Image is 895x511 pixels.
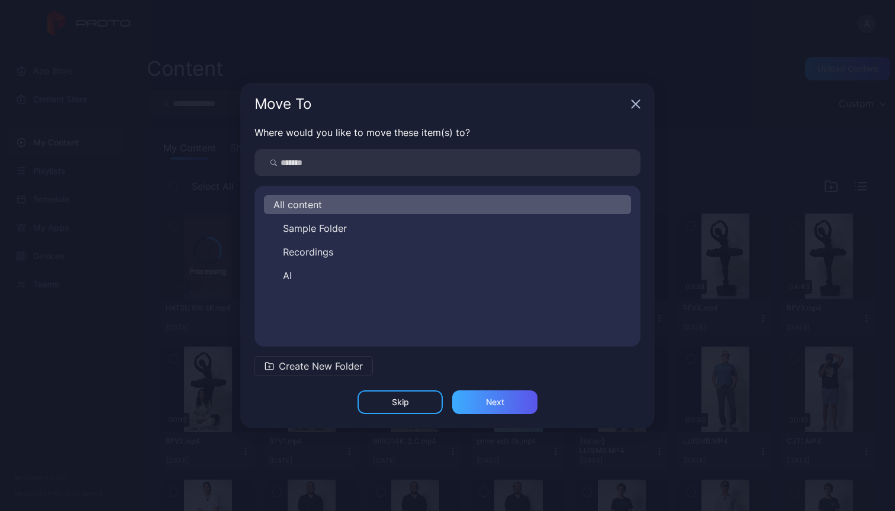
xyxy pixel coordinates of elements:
[486,397,504,407] div: Next
[264,266,631,285] button: AI
[264,242,631,261] button: Recordings
[358,390,443,414] button: Skip
[283,245,333,259] span: Recordings
[255,125,640,140] p: Where would you like to move these item(s) to?
[283,221,347,235] span: Sample Folder
[452,390,537,414] button: Next
[392,397,409,407] div: Skip
[264,219,631,238] button: Sample Folder
[255,97,626,111] div: Move To
[273,198,322,212] span: All content
[255,356,373,376] button: Create New Folder
[279,359,363,373] span: Create New Folder
[283,269,292,283] span: AI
